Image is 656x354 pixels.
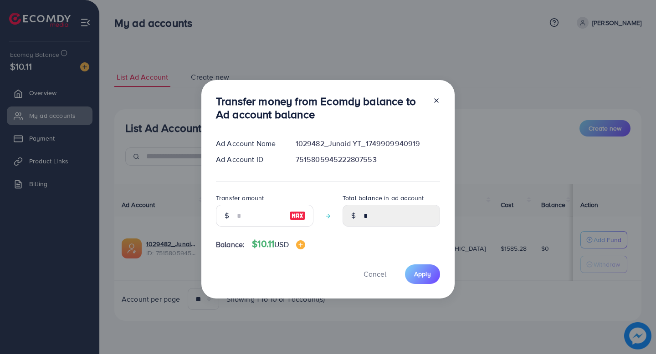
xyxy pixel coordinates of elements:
[405,264,440,284] button: Apply
[274,239,288,249] span: USD
[209,154,288,165] div: Ad Account ID
[364,269,386,279] span: Cancel
[414,269,431,278] span: Apply
[289,210,306,221] img: image
[216,193,264,202] label: Transfer amount
[296,240,305,249] img: image
[252,238,305,250] h4: $10.11
[216,239,245,250] span: Balance:
[216,95,425,121] h3: Transfer money from Ecomdy balance to Ad account balance
[343,193,424,202] label: Total balance in ad account
[288,154,447,165] div: 7515805945222807553
[209,138,288,149] div: Ad Account Name
[288,138,447,149] div: 1029482_Junaid YT_1749909940919
[352,264,398,284] button: Cancel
